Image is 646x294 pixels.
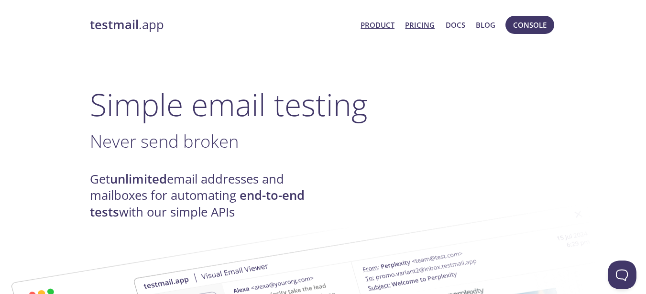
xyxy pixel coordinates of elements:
span: Never send broken [90,129,239,153]
h4: Get email addresses and mailboxes for automating with our simple APIs [90,171,323,220]
iframe: Help Scout Beacon - Open [608,261,636,289]
span: Console [513,19,547,31]
h1: Simple email testing [90,86,557,123]
button: Console [505,16,554,34]
strong: unlimited [110,171,167,187]
a: Pricing [405,19,435,31]
a: testmail.app [90,17,353,33]
a: Docs [446,19,465,31]
strong: testmail [90,16,139,33]
a: Blog [476,19,495,31]
strong: end-to-end tests [90,187,305,220]
a: Product [361,19,394,31]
